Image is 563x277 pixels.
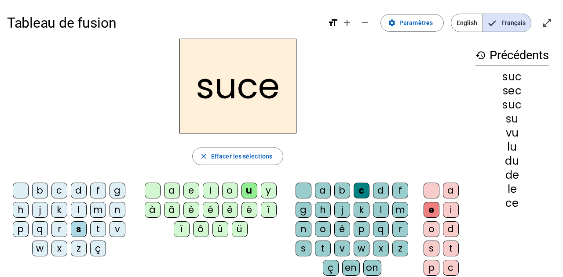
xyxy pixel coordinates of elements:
[32,241,48,256] div: w
[354,241,369,256] div: w
[373,202,389,218] div: l
[354,183,369,198] div: c
[424,260,439,276] div: p
[164,183,180,198] div: a
[71,221,87,237] div: s
[261,183,277,198] div: y
[451,14,483,32] span: English
[451,14,531,32] mat-button-toggle-group: Language selection
[71,183,87,198] div: d
[334,183,350,198] div: b
[203,202,219,218] div: é
[475,128,549,138] div: vu
[51,221,67,237] div: r
[183,183,199,198] div: e
[354,202,369,218] div: k
[443,221,459,237] div: d
[51,241,67,256] div: x
[296,221,311,237] div: n
[222,202,238,218] div: ê
[334,241,350,256] div: v
[203,183,219,198] div: i
[222,183,238,198] div: o
[443,260,459,276] div: c
[475,198,549,209] div: ce
[475,170,549,180] div: de
[32,183,48,198] div: b
[193,221,209,237] div: ô
[7,9,321,37] h1: Tableau de fusion
[373,241,389,256] div: x
[338,14,356,32] button: Augmenter la taille de la police
[380,14,444,32] button: Paramètres
[356,14,373,32] button: Diminuer la taille de la police
[315,241,331,256] div: t
[192,147,283,165] button: Effacer les sélections
[174,221,190,237] div: ï
[475,142,549,152] div: lu
[424,241,439,256] div: s
[51,183,67,198] div: c
[334,202,350,218] div: j
[538,14,556,32] button: Entrer en plein écran
[475,50,486,61] mat-icon: history
[443,202,459,218] div: i
[475,46,549,65] h3: Précédents
[241,183,257,198] div: u
[342,18,352,28] mat-icon: add
[334,221,350,237] div: é
[71,241,87,256] div: z
[90,221,106,237] div: t
[328,18,338,28] mat-icon: format_size
[241,202,257,218] div: ë
[71,202,87,218] div: l
[475,184,549,194] div: le
[13,202,29,218] div: h
[443,241,459,256] div: t
[475,100,549,110] div: suc
[179,39,296,133] h2: suce
[13,221,29,237] div: p
[90,202,106,218] div: m
[392,221,408,237] div: r
[424,202,439,218] div: e
[542,18,552,28] mat-icon: open_in_full
[110,183,125,198] div: g
[323,260,339,276] div: ç
[392,241,408,256] div: z
[342,260,360,276] div: en
[232,221,248,237] div: ü
[483,14,531,32] span: Français
[424,221,439,237] div: o
[200,152,208,160] mat-icon: close
[399,18,433,28] span: Paramètres
[373,183,389,198] div: d
[90,241,106,256] div: ç
[363,260,381,276] div: on
[212,221,228,237] div: û
[32,221,48,237] div: q
[373,221,389,237] div: q
[475,114,549,124] div: su
[296,241,311,256] div: s
[475,72,549,82] div: suc
[211,151,272,162] span: Effacer les sélections
[475,156,549,166] div: du
[392,183,408,198] div: f
[164,202,180,218] div: â
[475,86,549,96] div: sec
[296,202,311,218] div: g
[90,183,106,198] div: f
[388,19,396,27] mat-icon: settings
[359,18,370,28] mat-icon: remove
[354,221,369,237] div: p
[315,221,331,237] div: o
[32,202,48,218] div: j
[51,202,67,218] div: k
[183,202,199,218] div: è
[443,183,459,198] div: a
[315,183,331,198] div: a
[315,202,331,218] div: h
[261,202,277,218] div: î
[145,202,161,218] div: à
